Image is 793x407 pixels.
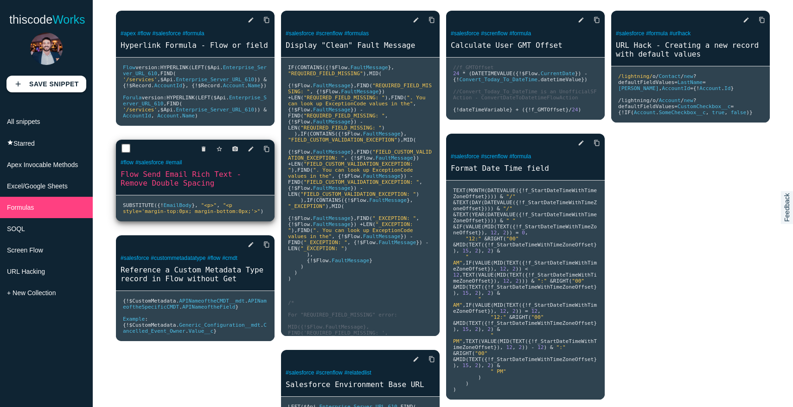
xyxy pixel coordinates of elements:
[451,153,479,160] a: #salesforce
[307,131,310,137] span: (
[659,85,662,91] span: ,
[193,141,207,157] a: delete
[724,110,728,116] span: ,
[388,65,394,71] span: },
[14,76,22,92] i: add
[693,73,697,79] span: ?
[204,65,207,71] span: (
[581,77,587,83] span: })
[157,77,160,83] span: ,
[288,119,294,125] span: {!
[372,155,376,161] span: .
[345,30,369,37] a: #formulas
[391,95,403,101] span: FIND
[153,30,181,37] a: #salesforce
[294,65,297,71] span: (
[52,13,85,26] span: Works
[263,236,270,253] i: content_copy
[310,119,313,125] span: .
[684,97,693,103] span: new
[232,141,238,157] i: photo_camera
[322,65,332,71] span: ({!
[240,236,254,253] a: edit
[453,77,459,83] span: {!
[121,159,134,166] a: #flow
[453,89,600,101] span: //Convert_Today_To_DateTime is an UnofficialSF Action - ConvertDateToDatetimeFlowAction
[618,79,674,85] span: defaultFieldValues
[166,159,182,166] a: #email
[129,83,151,89] span: $Record
[7,246,43,254] span: Screen Flow
[310,83,313,89] span: .
[541,71,575,77] span: CurrentDate
[453,65,494,71] span: //f_GMTOffset
[731,85,734,91] span: }
[397,137,403,143] span: ),
[413,12,419,28] i: edit
[192,65,204,71] span: LEFT
[656,110,659,116] span: .
[684,73,693,79] span: new
[304,113,385,119] span: "REQUIRED_FIELD_MISSING: "
[313,107,351,113] span: FaultMessage
[288,125,297,131] span: LEN
[662,85,690,91] span: AccountId
[288,137,397,143] span: "FIELD_CUSTOM_VALIDATION_EXCEPTION"
[248,12,254,28] i: edit
[575,71,581,77] span: })
[522,107,531,113] span: ({!
[224,141,238,157] a: photo_camera
[531,107,565,113] span: f_GMTOffset
[288,65,294,71] span: IF
[310,149,313,155] span: .
[351,107,357,113] span: })
[207,65,220,71] span: $Api
[572,107,578,113] span: 24
[9,5,85,34] a: thiscodeWorks
[7,289,56,297] span: + New Collection
[621,97,650,103] span: lightning
[631,110,634,116] span: (
[681,97,684,103] span: /
[7,204,34,211] span: Formulas
[405,12,419,28] a: edit
[469,71,472,77] span: (
[369,71,378,77] span: MID
[385,113,388,119] span: ,
[7,161,78,168] span: Apex Invocable Methods
[656,73,659,79] span: /
[446,163,605,174] a: Format Date Time field
[624,110,630,116] span: IF
[288,149,432,161] span: "FIELD_CUSTOM_VALIDATION_EXCEPTION: "
[322,89,338,95] span: $Flow
[724,85,730,91] span: Id
[157,113,179,119] span: Account
[173,77,176,83] span: .
[345,369,371,376] a: #relatedlist
[288,149,294,155] span: {!
[706,110,709,116] span: ,
[570,135,584,151] a: edit
[254,77,260,83] span: ))
[245,83,248,89] span: .
[135,65,157,71] span: version
[220,65,223,71] span: .
[301,125,382,131] span: "REQUIRED_FIELD_MISSING: "
[578,12,584,28] i: edit
[681,73,684,79] span: /
[656,97,659,103] span: /
[403,95,407,101] span: (
[254,107,260,113] span: ))
[453,71,459,77] span: 24
[301,95,304,101] span: (
[537,71,541,77] span: .
[123,95,141,101] span: Forula
[313,149,351,155] span: FaultMessage
[428,12,435,28] i: content_copy
[403,137,413,143] span: MID
[594,12,600,28] i: content_copy
[141,95,163,101] span: version
[746,110,752,116] span: )}
[451,30,479,37] a: #salesforce
[472,71,512,77] span: DATETIMEVALUE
